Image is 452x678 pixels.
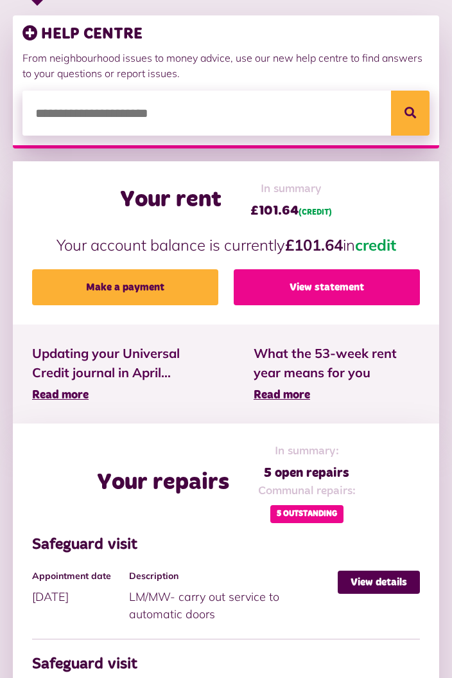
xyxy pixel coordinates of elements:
h3: HELP CENTRE [22,25,430,44]
a: View details [338,571,420,594]
p: From neighbourhood issues to money advice, use our new help centre to find answers to your questi... [22,50,430,81]
span: What the 53-week rent year means for you [254,344,420,382]
span: Updating your Universal Credit journal in April... [32,344,215,382]
strong: £101.64 [285,235,343,254]
span: 5 open repairs [258,463,356,483]
h2: Your rent [120,186,222,214]
h3: Safeguard visit [32,536,420,555]
h2: Your repairs [97,469,229,497]
a: Updating your Universal Credit journal in April... Read more [32,344,215,404]
a: View statement [234,269,420,305]
h4: Appointment date [32,571,123,582]
span: Communal repairs: [258,483,356,500]
a: Make a payment [32,269,218,305]
span: Read more [254,389,310,401]
span: Read more [32,389,89,401]
span: In summary [250,181,332,198]
h4: Description [129,571,331,582]
a: What the 53-week rent year means for you Read more [254,344,420,404]
span: 5 Outstanding [270,505,343,523]
h3: Safeguard visit [32,656,420,674]
span: (CREDIT) [299,209,332,217]
div: LM/MW- carry out service to automatic doors [129,571,338,623]
p: Your account balance is currently in [32,233,420,256]
span: £101.64 [250,201,332,220]
div: [DATE] [32,571,129,605]
span: In summary: [258,443,356,460]
span: credit [355,235,396,254]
